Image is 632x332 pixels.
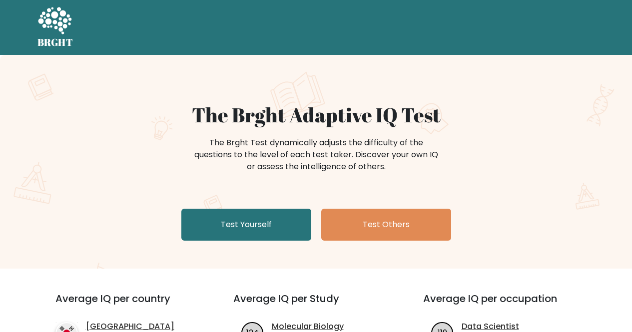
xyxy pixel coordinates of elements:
a: Test Others [321,209,451,241]
h3: Average IQ per country [55,293,197,317]
div: The Brght Test dynamically adjusts the difficulty of the questions to the level of each test take... [191,137,441,173]
h3: Average IQ per occupation [423,293,589,317]
h3: Average IQ per Study [233,293,399,317]
h5: BRGHT [37,36,73,48]
h1: The Brght Adaptive IQ Test [72,103,560,127]
a: Test Yourself [181,209,311,241]
a: BRGHT [37,4,73,51]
